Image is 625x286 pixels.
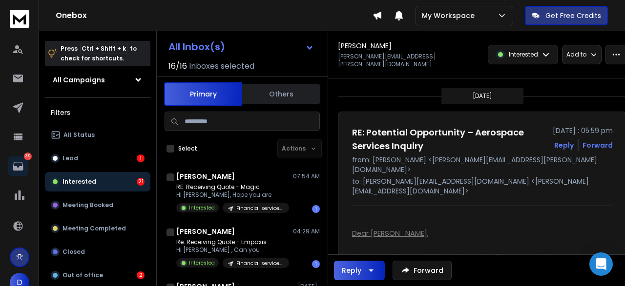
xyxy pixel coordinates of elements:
p: Add to [566,51,586,58]
div: 1 [137,154,145,162]
button: All Status [45,125,150,145]
p: Interested [509,51,538,58]
p: RE: Receiving Quote - Magic [176,183,289,191]
button: Reply [334,261,385,280]
p: Meeting Completed [62,225,126,232]
p: Hi [PERSON_NAME], Hope you are [176,191,289,199]
button: Reply [554,140,574,150]
button: Forward [393,261,452,280]
span: Dear [PERSON_NAME], [352,229,429,238]
button: Get Free Credits [525,6,608,25]
div: 1 [312,260,320,268]
button: Others [242,83,320,105]
p: Press to check for shortcuts. [61,44,137,63]
div: 1 [312,205,320,213]
h3: Inboxes selected [189,60,254,72]
p: Lead [62,154,78,162]
p: to: [PERSON_NAME][EMAIL_ADDRESS][DOMAIN_NAME] <[PERSON_NAME][EMAIL_ADDRESS][DOMAIN_NAME]> [352,176,613,196]
h1: Onebox [56,10,373,21]
img: logo [10,10,29,28]
h3: Filters [45,106,150,119]
span: Ctrl + Shift + k [80,43,127,54]
p: All Status [63,131,95,139]
h1: [PERSON_NAME] [176,227,235,236]
p: Financial services us [236,205,283,212]
button: Meeting Completed [45,219,150,238]
p: Interested [189,204,215,211]
p: Meeting Booked [62,201,113,209]
div: 21 [137,178,145,186]
p: [DATE] : 05:59 pm [553,126,613,135]
p: 04:29 AM [293,228,320,235]
p: Out of office [62,271,103,279]
p: Financial services us [236,260,283,267]
button: All Campaigns [45,70,150,90]
div: Reply [342,266,361,275]
p: Interested [189,259,215,267]
button: All Inbox(s) [161,37,322,57]
h1: [PERSON_NAME] [176,172,235,181]
span: 16 / 16 [168,60,187,72]
h1: All Inbox(s) [168,42,225,52]
button: Interested21 [45,172,150,191]
div: Open Intercom Messenger [589,252,613,276]
h1: [PERSON_NAME] [338,41,392,51]
div: Forward [583,140,613,150]
button: Out of office2 [45,266,150,285]
p: Closed [62,248,85,256]
span: Please provide more information and I will answer whether we are interested in the project. [352,252,587,273]
div: 2 [137,271,145,279]
h1: RE: Potential Opportunity – Aerospace Services Inquiry [352,126,547,153]
button: Lead1 [45,149,150,168]
a: 39 [8,156,28,176]
button: Meeting Booked [45,195,150,215]
p: Interested [62,178,96,186]
button: Closed [45,242,150,262]
label: Select [178,145,197,153]
button: Primary [164,82,242,106]
p: 07:54 AM [293,172,320,180]
p: Hi [PERSON_NAME] , Can you [176,246,289,254]
p: [DATE] [473,92,492,100]
p: [PERSON_NAME][EMAIL_ADDRESS][PERSON_NAME][DOMAIN_NAME] [338,53,479,68]
h1: All Campaigns [53,75,105,85]
p: 39 [24,153,32,160]
p: My Workspace [422,11,479,20]
p: Re: Receiving Quote - Empaxis [176,238,289,246]
p: from: [PERSON_NAME] <[PERSON_NAME][EMAIL_ADDRESS][PERSON_NAME][DOMAIN_NAME]> [352,155,613,174]
p: Get Free Credits [545,11,601,20]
